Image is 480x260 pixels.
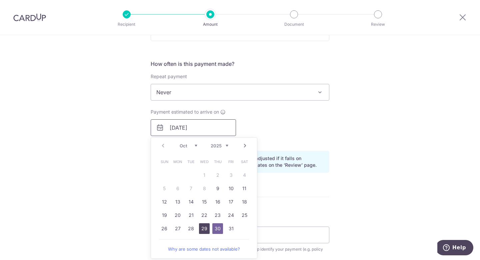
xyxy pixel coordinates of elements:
a: 23 [212,210,223,221]
a: 17 [226,197,236,207]
span: Never [151,84,329,101]
a: 26 [159,223,170,234]
span: Never [151,84,329,100]
a: 13 [172,197,183,207]
span: Saturday [239,156,250,167]
a: 21 [186,210,196,221]
span: Tuesday [186,156,196,167]
span: Wednesday [199,156,210,167]
span: Friday [226,156,236,167]
a: 22 [199,210,210,221]
a: 24 [226,210,236,221]
span: Sunday [159,156,170,167]
a: 29 [199,223,210,234]
a: 25 [239,210,250,221]
a: 20 [172,210,183,221]
a: 16 [212,197,223,207]
span: Payment estimated to arrive on [151,109,219,115]
a: 12 [159,197,170,207]
a: 10 [226,183,236,194]
a: 14 [186,197,196,207]
a: Why are some dates not available? [159,242,249,256]
p: Recipient [102,21,151,28]
input: DD / MM / YYYY [151,119,236,136]
a: 9 [212,183,223,194]
h5: How often is this payment made? [151,60,329,68]
a: 27 [172,223,183,234]
p: Amount [186,21,235,28]
a: 15 [199,197,210,207]
a: 19 [159,210,170,221]
a: 30 [212,223,223,234]
a: 31 [226,223,236,234]
p: Review [353,21,403,28]
a: 11 [239,183,250,194]
p: Document [269,21,319,28]
img: CardUp [13,13,46,21]
a: Next [241,142,249,150]
a: 28 [186,223,196,234]
a: 18 [239,197,250,207]
span: Thursday [212,156,223,167]
label: Repeat payment [151,73,187,80]
iframe: Opens a widget where you can find more information [437,240,473,257]
span: Monday [172,156,183,167]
